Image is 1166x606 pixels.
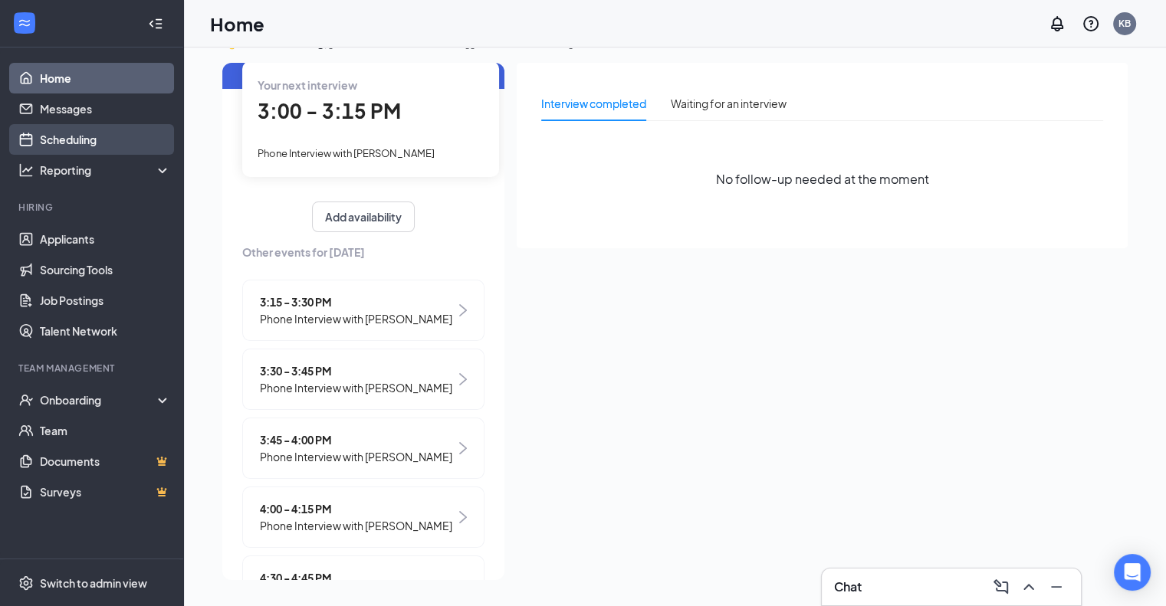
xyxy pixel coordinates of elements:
[40,285,171,316] a: Job Postings
[1048,15,1066,33] svg: Notifications
[17,15,32,31] svg: WorkstreamLogo
[992,578,1010,596] svg: ComposeMessage
[1114,554,1151,591] div: Open Intercom Messenger
[40,224,171,254] a: Applicants
[989,575,1013,599] button: ComposeMessage
[40,575,147,591] div: Switch to admin view
[258,147,435,159] span: Phone Interview with [PERSON_NAME]
[260,431,452,448] span: 3:45 - 4:00 PM
[40,477,171,507] a: SurveysCrown
[18,162,34,178] svg: Analysis
[40,162,172,178] div: Reporting
[260,517,452,534] span: Phone Interview with [PERSON_NAME]
[260,569,452,586] span: 4:30 - 4:45 PM
[40,415,171,446] a: Team
[541,95,646,112] div: Interview completed
[40,124,171,155] a: Scheduling
[1020,578,1038,596] svg: ChevronUp
[210,11,264,37] h1: Home
[18,575,34,591] svg: Settings
[148,16,163,31] svg: Collapse
[1118,17,1131,30] div: KB
[260,362,452,379] span: 3:30 - 3:45 PM
[40,316,171,346] a: Talent Network
[258,98,401,123] span: 3:00 - 3:15 PM
[40,392,158,408] div: Onboarding
[242,244,484,260] span: Other events for [DATE]
[40,254,171,285] a: Sourcing Tools
[1044,575,1069,599] button: Minimize
[258,78,357,92] span: Your next interview
[260,310,452,327] span: Phone Interview with [PERSON_NAME]
[260,448,452,465] span: Phone Interview with [PERSON_NAME]
[40,446,171,477] a: DocumentsCrown
[40,63,171,93] a: Home
[1017,575,1041,599] button: ChevronUp
[18,392,34,408] svg: UserCheck
[671,95,787,112] div: Waiting for an interview
[18,201,168,214] div: Hiring
[1082,15,1100,33] svg: QuestionInfo
[1047,578,1066,596] svg: Minimize
[716,169,929,188] span: No follow-up needed at the moment
[18,362,168,375] div: Team Management
[40,93,171,124] a: Messages
[260,293,452,310] span: 3:15 - 3:30 PM
[834,578,862,595] h3: Chat
[260,379,452,396] span: Phone Interview with [PERSON_NAME]
[260,500,452,517] span: 4:00 - 4:15 PM
[312,201,415,232] button: Add availability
